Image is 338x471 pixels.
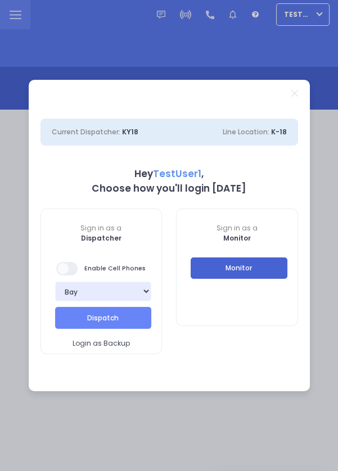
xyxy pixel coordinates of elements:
button: Dispatch [55,307,152,328]
b: Monitor [223,233,251,243]
button: Monitor [191,257,287,279]
span: Enable Cell Phones [56,261,146,277]
span: Sign in as a [41,223,162,233]
b: Dispatcher [81,233,121,243]
span: KY18 [122,127,138,137]
b: Choose how you'll login [DATE] [92,182,246,195]
span: Current Dispatcher: [52,127,120,137]
span: Line Location: [223,127,269,137]
span: K-18 [271,127,287,137]
b: Hey , [134,167,204,180]
span: TestUser1 [153,167,201,180]
span: Sign in as a [177,223,298,233]
span: Login as Backup [73,338,130,348]
a: Close [291,90,298,96]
